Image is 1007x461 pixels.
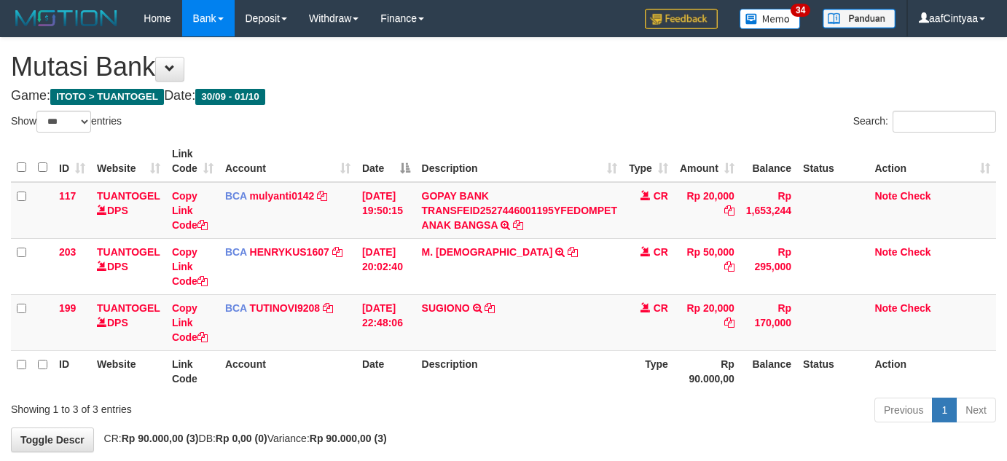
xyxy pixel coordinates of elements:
[674,350,740,392] th: Rp 90.000,00
[11,396,409,417] div: Showing 1 to 3 of 3 entries
[900,302,930,314] a: Check
[166,350,219,392] th: Link Code
[654,302,668,314] span: CR
[172,190,208,231] a: Copy Link Code
[97,302,160,314] a: TUANTOGEL
[53,141,91,182] th: ID: activate to sort column ascending
[740,238,797,294] td: Rp 295,000
[166,141,219,182] th: Link Code: activate to sort column ascending
[11,111,122,133] label: Show entries
[740,9,801,29] img: Button%20Memo.svg
[91,182,166,239] td: DPS
[416,141,623,182] th: Description: activate to sort column ascending
[416,350,623,392] th: Description
[195,89,265,105] span: 30/09 - 01/10
[310,433,387,444] strong: Rp 90.000,00 (3)
[172,302,208,343] a: Copy Link Code
[317,190,327,202] a: Copy mulyanti0142 to clipboard
[853,111,996,133] label: Search:
[219,141,356,182] th: Account: activate to sort column ascending
[356,294,416,350] td: [DATE] 22:48:06
[50,89,164,105] span: ITOTO > TUANTOGEL
[422,302,470,314] a: SUGIONO
[356,182,416,239] td: [DATE] 19:50:15
[36,111,91,133] select: Showentries
[874,302,897,314] a: Note
[674,182,740,239] td: Rp 20,000
[874,190,897,202] a: Note
[219,350,356,392] th: Account
[623,141,674,182] th: Type: activate to sort column ascending
[900,190,930,202] a: Check
[956,398,996,422] a: Next
[893,111,996,133] input: Search:
[59,302,76,314] span: 199
[97,433,387,444] span: CR: DB: Variance:
[11,7,122,29] img: MOTION_logo.png
[225,246,247,258] span: BCA
[323,302,333,314] a: Copy TUTINOVI9208 to clipboard
[932,398,957,422] a: 1
[654,246,668,258] span: CR
[250,246,329,258] a: HENRYKUS1607
[91,294,166,350] td: DPS
[740,350,797,392] th: Balance
[740,182,797,239] td: Rp 1,653,244
[250,190,315,202] a: mulyanti0142
[356,238,416,294] td: [DATE] 20:02:40
[172,246,208,287] a: Copy Link Code
[250,302,320,314] a: TUTINOVI9208
[91,238,166,294] td: DPS
[122,433,199,444] strong: Rp 90.000,00 (3)
[724,317,734,328] a: Copy Rp 20,000 to clipboard
[869,350,996,392] th: Action
[356,350,416,392] th: Date
[797,350,869,392] th: Status
[740,141,797,182] th: Balance
[225,190,247,202] span: BCA
[823,9,896,28] img: panduan.png
[900,246,930,258] a: Check
[91,350,166,392] th: Website
[740,294,797,350] td: Rp 170,000
[513,219,523,231] a: Copy GOPAY BANK TRANSFEID2527446001195YFEDOMPET ANAK BANGSA to clipboard
[59,246,76,258] span: 203
[623,350,674,392] th: Type
[791,4,810,17] span: 34
[216,433,267,444] strong: Rp 0,00 (0)
[797,141,869,182] th: Status
[674,141,740,182] th: Amount: activate to sort column ascending
[645,9,718,29] img: Feedback.jpg
[332,246,342,258] a: Copy HENRYKUS1607 to clipboard
[724,261,734,272] a: Copy Rp 50,000 to clipboard
[97,246,160,258] a: TUANTOGEL
[674,238,740,294] td: Rp 50,000
[874,398,933,422] a: Previous
[869,141,996,182] th: Action: activate to sort column ascending
[11,52,996,82] h1: Mutasi Bank
[91,141,166,182] th: Website: activate to sort column ascending
[59,190,76,202] span: 117
[356,141,416,182] th: Date: activate to sort column descending
[724,205,734,216] a: Copy Rp 20,000 to clipboard
[53,350,91,392] th: ID
[485,302,495,314] a: Copy SUGIONO to clipboard
[874,246,897,258] a: Note
[422,190,617,231] a: GOPAY BANK TRANSFEID2527446001195YFEDOMPET ANAK BANGSA
[674,294,740,350] td: Rp 20,000
[11,89,996,103] h4: Game: Date:
[568,246,578,258] a: Copy M. IMAM to clipboard
[97,190,160,202] a: TUANTOGEL
[654,190,668,202] span: CR
[422,246,553,258] a: M. [DEMOGRAPHIC_DATA]
[225,302,247,314] span: BCA
[11,427,94,452] a: Toggle Descr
